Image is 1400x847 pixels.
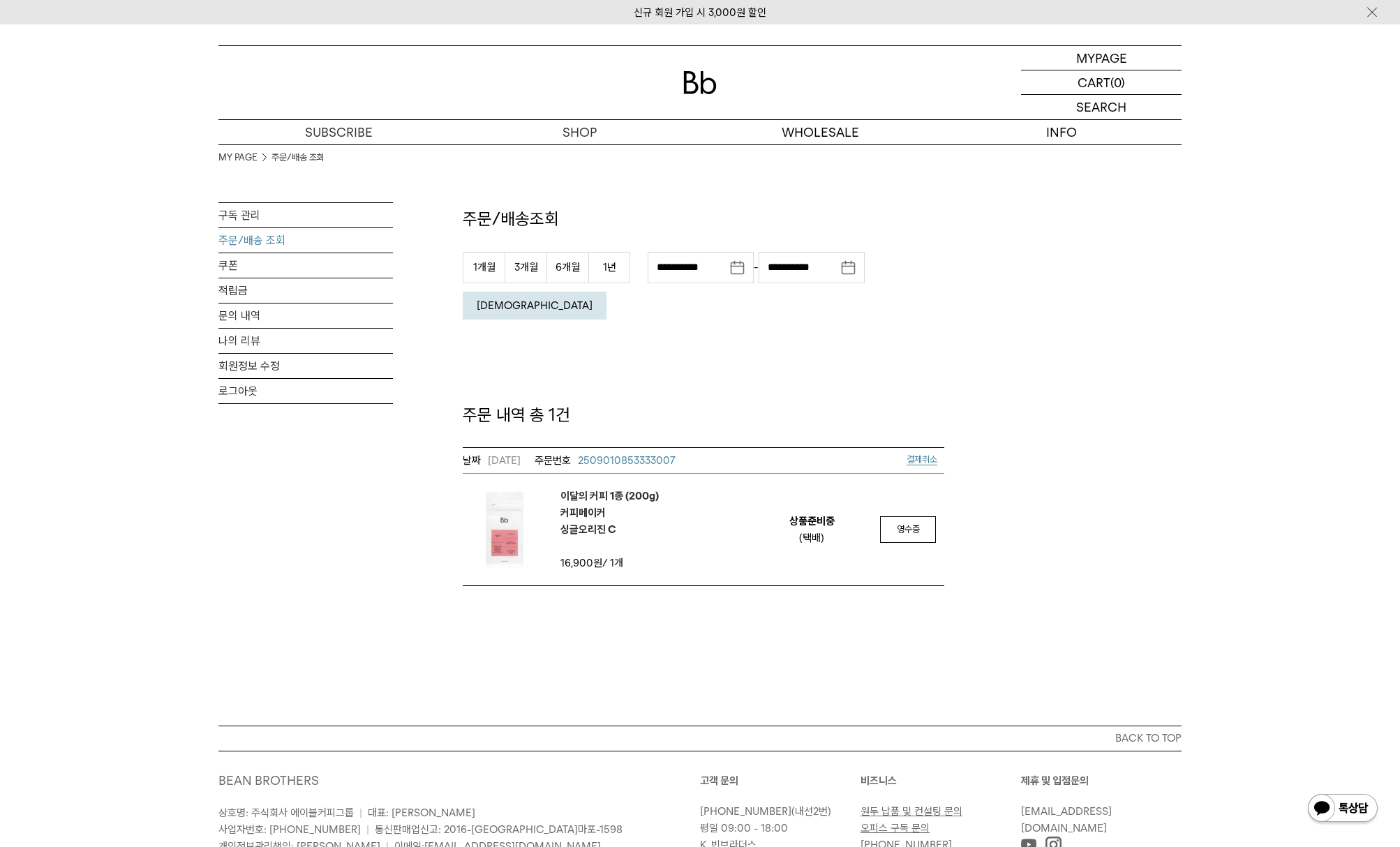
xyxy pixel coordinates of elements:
div: (택배) [799,530,824,546]
a: 주문/배송 조회 [218,228,393,253]
em: [DATE] [463,452,521,469]
p: 제휴 및 입점문의 [1021,772,1182,789]
a: 적립금 [218,278,393,303]
span: 2509010853333007 [578,454,676,467]
a: [EMAIL_ADDRESS][DOMAIN_NAME] [1021,805,1112,834]
img: 카카오톡 채널 1:1 채팅 버튼 [1306,793,1379,826]
a: SHOP [459,120,700,144]
a: 구독 관리 [218,203,393,227]
a: 영수증 [880,516,936,543]
a: 이달의 커피 1종 (200g)커피메이커싱글오리진 C [560,488,659,538]
p: 주문 내역 총 1건 [463,403,944,427]
p: MYPAGE [1076,46,1127,70]
p: WHOLESALE [700,120,941,144]
a: [PHONE_NUMBER] [700,805,791,818]
a: BEAN BROTHERS [218,773,319,788]
button: BACK TO TOP [218,726,1182,751]
button: 6개월 [546,252,588,283]
div: - [648,252,865,283]
em: [DEMOGRAPHIC_DATA] [477,299,593,312]
em: 이달의 커피 1종 (200g) 커피메이커 싱글오리진 C [560,488,659,538]
a: CART (0) [1021,70,1182,95]
button: 1년 [588,252,630,283]
p: 비즈니스 [861,772,1021,789]
p: SEARCH [1076,95,1126,119]
p: 주문/배송조회 [463,207,944,231]
a: 문의 내역 [218,303,393,328]
a: 쿠폰 [218,253,393,278]
a: 오피스 구독 문의 [861,822,930,834]
em: 상품준비중 [789,513,835,530]
a: 신규 회원 가입 시 3,000원 할인 [634,6,766,19]
a: 로그아웃 [218,379,393,403]
p: (내선2번) [700,803,854,820]
a: 주문/배송 조회 [271,151,325,165]
a: 나의 리뷰 [218,329,393,353]
p: CART [1078,70,1110,94]
span: | [359,807,362,819]
a: 원두 납품 및 컨설팅 문의 [861,805,962,818]
img: 이달의 커피 [463,488,546,571]
p: 평일 09:00 - 18:00 [700,820,854,837]
button: 1개월 [463,252,505,283]
button: [DEMOGRAPHIC_DATA] [463,292,606,320]
a: 2509010853333007 [535,452,676,469]
a: MYPAGE [1021,46,1182,70]
strong: 16,900원 [560,557,602,569]
img: 로고 [683,71,717,94]
span: 사업자번호: [PHONE_NUMBER] [218,823,361,836]
span: 영수증 [897,524,920,534]
td: / 1개 [560,555,679,571]
button: 3개월 [505,252,546,283]
span: 대표: [PERSON_NAME] [368,807,475,819]
p: (0) [1110,70,1125,94]
a: 회원정보 수정 [218,354,393,378]
p: INFO [941,120,1182,144]
a: 결제취소 [907,454,937,465]
p: 고객 문의 [700,772,861,789]
span: 통신판매업신고: 2016-[GEOGRAPHIC_DATA]마포-1598 [375,823,623,836]
a: MY PAGE [218,151,258,165]
span: 상호명: 주식회사 에이블커피그룹 [218,807,354,819]
a: SUBSCRIBE [218,120,459,144]
span: | [366,823,369,836]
